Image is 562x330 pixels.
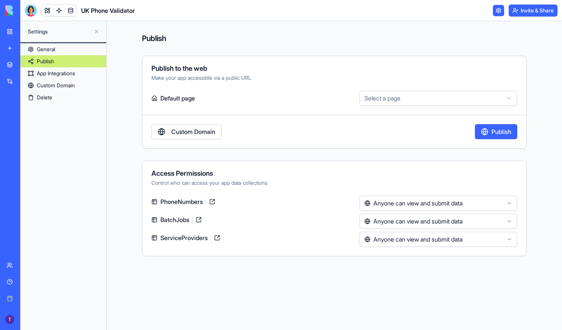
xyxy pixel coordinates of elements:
div: Make your app accessible via a public URL [151,74,517,82]
div: Publish to the web [151,65,517,72]
div: Control who can access your app data collections [151,179,517,187]
h4: Publish [142,33,527,44]
h1: UK Phone Validator [81,6,135,15]
a: Custom Domain [20,79,106,91]
img: ACg8ocIjASDRSqtogmeMB0MvBJdnIi_LQBOV5UAxgu_dM6N-uQK5PA=s96-c [5,315,14,324]
span: Settings [28,28,91,35]
span: BatchJobs [157,215,192,224]
button: Invite & Share [509,5,557,17]
span: PhoneNumbers [157,197,206,206]
span: ServiceProviders [157,233,211,242]
label: Default page [151,91,357,106]
a: Custom Domain [151,124,222,139]
a: Delete [20,91,106,103]
div: Access Permissions [151,170,517,177]
a: General [20,43,106,55]
a: App Integrations [20,67,106,79]
button: Publish [475,124,517,139]
a: Publish [20,55,106,67]
img: logo [5,5,52,16]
